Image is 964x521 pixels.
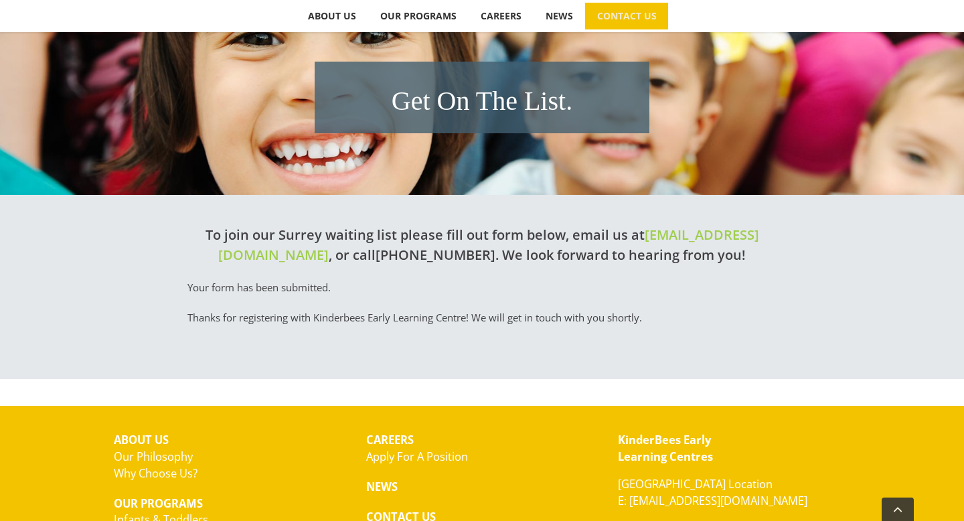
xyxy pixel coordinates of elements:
a: KinderBees EarlyLearning Centres [618,432,713,464]
span: CAREERS [481,11,521,21]
a: E: [EMAIL_ADDRESS][DOMAIN_NAME] [618,493,807,508]
span: NEWS [546,11,573,21]
a: Apply For A Position [366,449,468,464]
span: CONTACT US [597,11,657,21]
a: Why Choose Us? [114,465,197,481]
a: [PHONE_NUMBER] [376,246,495,264]
strong: KinderBees Early Learning Centres [618,432,713,464]
p: [GEOGRAPHIC_DATA] Location [618,476,850,510]
strong: OUR PROGRAMS [114,496,203,511]
a: NEWS [534,3,584,29]
strong: ABOUT US [114,432,169,447]
span: ABOUT US [308,11,356,21]
div: Your form has been submitted. Thanks for registering with Kinderbees Early Learning Centre! We wi... [187,280,777,325]
a: OUR PROGRAMS [368,3,468,29]
span: OUR PROGRAMS [380,11,457,21]
a: CONTACT US [585,3,668,29]
strong: NEWS [366,479,398,494]
a: Our Philosophy [114,449,193,464]
a: CAREERS [469,3,533,29]
h2: To join our Surrey waiting list please fill out form below, email us at , or call . We look forwa... [187,225,777,265]
a: ABOUT US [296,3,368,29]
strong: CAREERS [366,432,414,447]
h1: Get On The List. [321,82,643,120]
